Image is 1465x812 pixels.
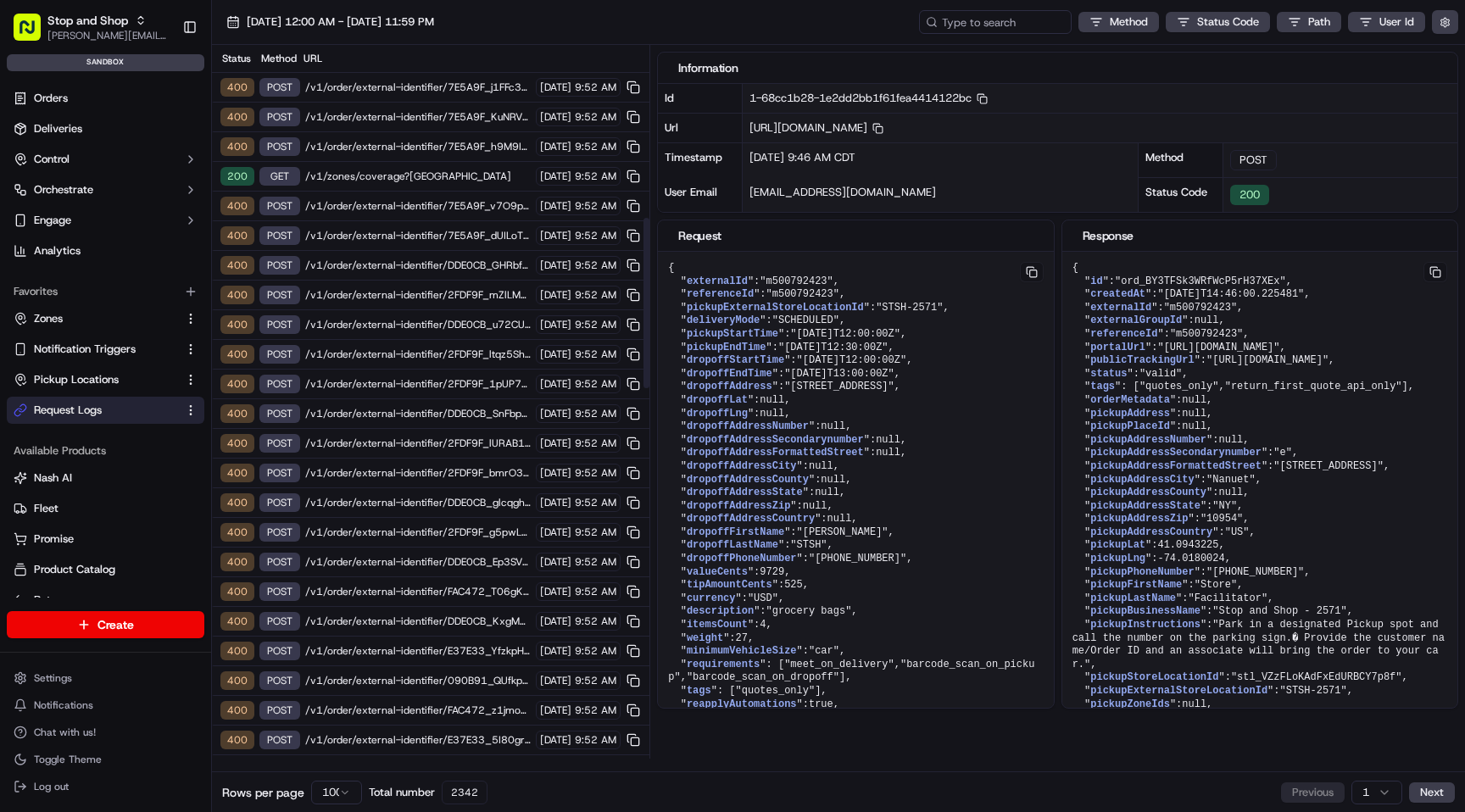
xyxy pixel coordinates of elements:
span: Product Catalog [34,562,115,577]
div: Request [678,227,1033,244]
span: 9:52 AM [575,229,616,242]
span: dropoffAddressState [687,487,803,498]
span: pickupAddressState [1090,500,1200,512]
span: pickupInstructions [1090,619,1200,631]
div: POST [259,464,300,482]
div: 400 [220,612,254,631]
span: 9:52 AM [575,318,616,331]
span: itemsCount [687,619,748,631]
button: Settings [7,666,204,690]
span: pickupLat [1090,539,1145,551]
button: Control [7,146,204,173]
div: POST [1230,150,1277,170]
span: Path [1308,14,1330,30]
span: 9:52 AM [575,259,616,272]
span: tags [1090,381,1115,392]
span: "quotes_only" [1139,381,1219,392]
span: null [876,447,900,459]
button: [DATE] 12:00 AM - [DATE] 11:59 PM [219,10,442,34]
span: [DATE] [540,81,571,94]
button: [PERSON_NAME][EMAIL_ADDRESS][DOMAIN_NAME] [47,29,169,42]
div: POST [259,523,300,542]
span: null [760,408,784,420]
span: null [760,394,784,406]
span: currency [687,592,736,604]
div: 200 [1230,185,1269,205]
span: 1-68cc1b28-1e2dd2bb1f61fea4414122bc [749,91,988,105]
a: Nash AI [14,470,198,486]
div: 400 [220,197,254,215]
span: /v1/order/external-identifier/DDE0CB_u72CUmu1EqsRuswfj3D [305,318,531,331]
div: POST [259,226,300,245]
button: Returns [7,587,204,614]
span: orderMetadata [1090,394,1170,406]
span: -74.0180024 [1157,553,1224,565]
a: Zones [14,311,177,326]
span: pickupLastName [1090,592,1176,604]
span: externalId [687,275,748,287]
div: 400 [220,315,254,334]
div: Available Products [7,437,204,464]
span: publicTrackingUrl [1090,354,1194,366]
span: "[URL][DOMAIN_NAME]" [1157,342,1279,353]
span: [DATE] 12:00 AM - [DATE] 11:59 PM [247,14,434,30]
span: "10954" [1200,513,1243,525]
span: "STSH-2571" [876,302,943,314]
span: weight [687,632,723,644]
span: dropoffStartTime [687,354,784,366]
span: 9:52 AM [575,555,616,569]
span: Settings [34,671,72,685]
span: Toggle Theme [34,753,102,766]
span: "[STREET_ADDRESS]" [1273,460,1384,472]
span: Method [1110,14,1148,30]
a: Analytics [7,237,204,264]
span: "Facilitator" [1188,592,1267,604]
span: 9:52 AM [575,348,616,361]
span: [DATE] [540,110,571,124]
span: Deliveries [34,121,82,136]
div: Url [658,113,743,142]
span: Engage [34,213,71,228]
span: "Store" [1195,579,1237,591]
span: "[DATE]T12:00:00Z" [797,354,907,366]
span: null [1182,420,1206,432]
span: id [1090,275,1102,287]
span: User Id [1379,14,1414,30]
span: Notifications [34,698,93,712]
span: [DATE] [540,437,571,450]
div: 400 [220,226,254,245]
span: /v1/order/external-identifier/2FDF9F_mZlLMbicgc5jWs03R3p [305,288,531,302]
span: [DATE] [540,555,571,569]
span: "[STREET_ADDRESS]" [784,381,894,392]
span: Orchestrate [34,182,93,197]
span: /v1/order/external-identifier/E37E33_YfzkpHBtC4m6LW08THH [305,644,531,658]
button: Toggle Theme [7,748,204,771]
span: Notification Triggers [34,342,136,357]
div: GET [259,167,300,186]
div: URL [304,52,643,65]
div: POST [259,345,300,364]
span: pickupEndTime [687,342,766,353]
div: Status [219,52,253,65]
span: [DATE] [540,259,571,272]
span: null [821,420,845,432]
div: 400 [220,345,254,364]
span: [DATE] [540,407,571,420]
span: Create [97,616,134,633]
button: Stop and Shop [47,12,128,29]
span: null [809,460,833,472]
span: /v1/order/external-identifier/7E5A9F_dUILoTZX4FVG1QuLqqu [305,229,531,242]
div: sandbox [7,54,204,71]
span: "STSH" [790,539,827,551]
span: 9:52 AM [575,199,616,213]
span: createdAt [1090,288,1145,300]
span: [DATE] [540,199,571,213]
span: /v1/order/external-identifier/FAC472_T06gKsq52tPAM0iALOL [305,585,531,598]
span: /v1/order/external-identifier/2FDF9F_lURAB1SoXgh4BsIXN7J [305,437,531,450]
span: dropoffAddressCity [687,460,797,472]
span: "US" [1225,526,1250,538]
span: "USD" [748,592,778,604]
span: Request Logs [34,403,102,418]
span: [DATE] [540,615,571,628]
